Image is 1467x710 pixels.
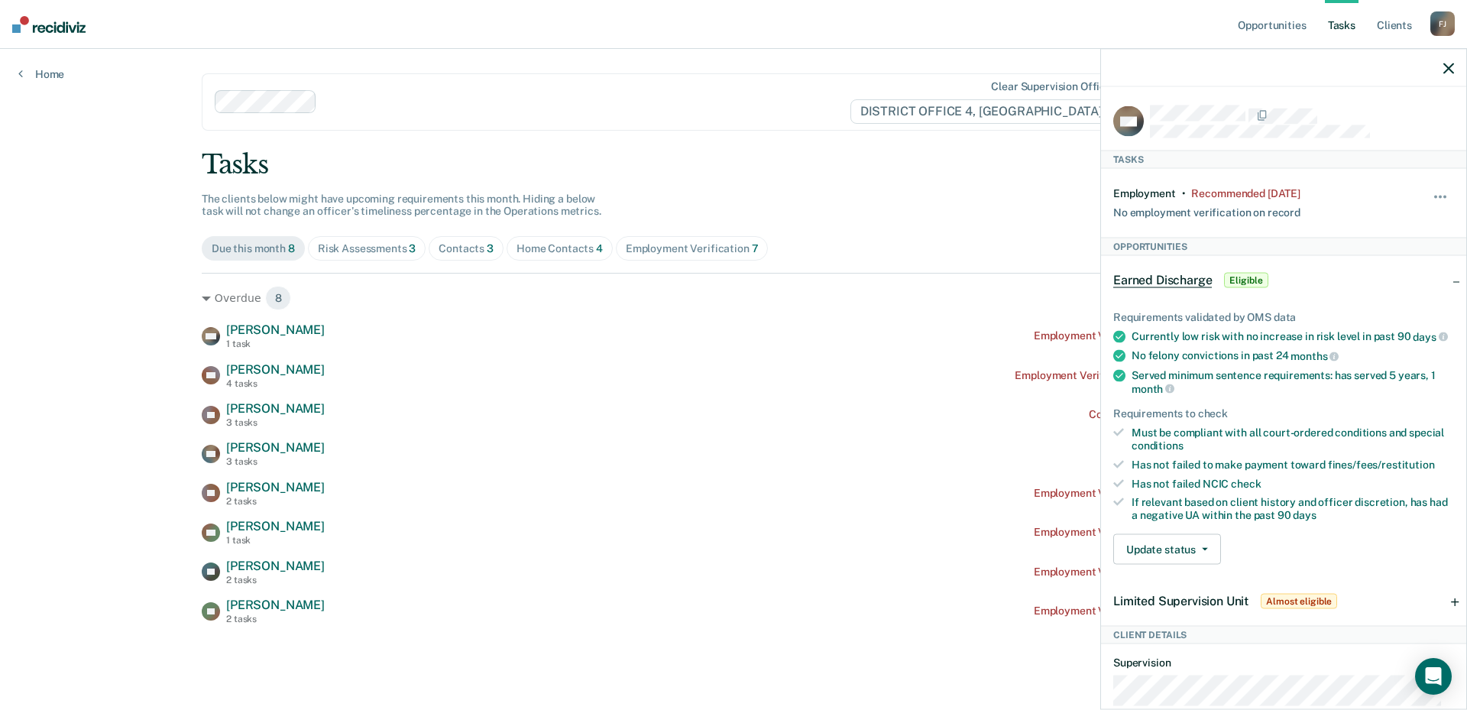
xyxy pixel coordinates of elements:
[596,242,603,254] span: 4
[1430,11,1455,36] div: F J
[226,535,325,546] div: 1 task
[226,480,325,494] span: [PERSON_NAME]
[1293,509,1316,521] span: days
[226,598,325,612] span: [PERSON_NAME]
[1132,382,1174,394] span: month
[1101,577,1466,626] div: Limited Supervision UnitAlmost eligible
[1113,273,1212,288] span: Earned Discharge
[1224,273,1268,288] span: Eligible
[1132,329,1454,343] div: Currently low risk with no increase in risk level in past 90
[1113,187,1176,200] div: Employment
[12,16,86,33] img: Recidiviz
[226,378,325,389] div: 4 tasks
[1132,496,1454,522] div: If relevant based on client history and officer discretion, has had a negative UA within the past 90
[226,456,325,467] div: 3 tasks
[1113,594,1248,608] span: Limited Supervision Unit
[1034,605,1265,618] div: Employment Verification recommended [DATE]
[1034,487,1265,500] div: Employment Verification recommended [DATE]
[1034,329,1265,342] div: Employment Verification recommended [DATE]
[1113,407,1454,420] div: Requirements to check
[1101,256,1466,305] div: Earned DischargeEligible
[1291,350,1339,362] span: months
[1191,187,1300,200] div: Recommended 5 years ago
[226,575,325,585] div: 2 tasks
[752,242,759,254] span: 7
[212,242,295,255] div: Due this month
[409,242,416,254] span: 3
[226,417,325,428] div: 3 tasks
[1182,187,1186,200] div: •
[1101,150,1466,168] div: Tasks
[202,193,601,218] span: The clients below might have upcoming requirements this month. Hiding a below task will not chang...
[202,149,1265,180] div: Tasks
[226,440,325,455] span: [PERSON_NAME]
[1101,626,1466,644] div: Client Details
[1132,426,1454,452] div: Must be compliant with all court-ordered conditions and special
[439,242,494,255] div: Contacts
[1113,534,1221,565] button: Update status
[1413,330,1447,342] span: days
[1132,439,1184,452] span: conditions
[226,401,325,416] span: [PERSON_NAME]
[288,242,295,254] span: 8
[226,496,325,507] div: 2 tasks
[1132,477,1454,490] div: Has not failed NCIC
[1015,369,1265,382] div: Employment Verification recommended a year ago
[226,362,325,377] span: [PERSON_NAME]
[1328,458,1435,470] span: fines/fees/restitution
[202,286,1265,310] div: Overdue
[1101,237,1466,255] div: Opportunities
[487,242,494,254] span: 3
[1132,349,1454,363] div: No felony convictions in past 24
[18,67,64,81] a: Home
[850,99,1125,124] span: DISTRICT OFFICE 4, [GEOGRAPHIC_DATA]
[226,519,325,533] span: [PERSON_NAME]
[517,242,603,255] div: Home Contacts
[318,242,416,255] div: Risk Assessments
[1261,594,1337,609] span: Almost eligible
[1231,477,1261,489] span: check
[1113,311,1454,324] div: Requirements validated by OMS data
[1034,526,1265,539] div: Employment Verification recommended [DATE]
[1132,458,1454,471] div: Has not failed to make payment toward
[226,559,325,573] span: [PERSON_NAME]
[1113,199,1300,219] div: No employment verification on record
[226,614,325,624] div: 2 tasks
[226,339,325,349] div: 1 task
[626,242,759,255] div: Employment Verification
[1415,658,1452,695] div: Open Intercom Messenger
[226,323,325,337] span: [PERSON_NAME]
[1132,369,1454,395] div: Served minimum sentence requirements: has served 5 years, 1
[1113,657,1454,669] dt: Supervision
[265,286,292,310] span: 8
[1089,408,1265,421] div: Contact recommended a month ago
[1034,566,1265,579] div: Employment Verification recommended [DATE]
[991,80,1121,93] div: Clear supervision officers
